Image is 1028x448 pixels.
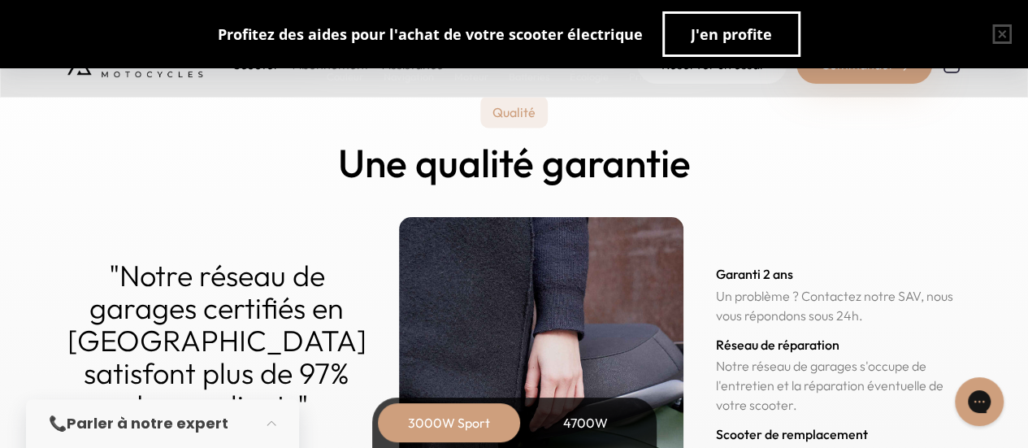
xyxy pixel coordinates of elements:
[521,403,651,442] div: 4700W
[716,424,961,444] h3: Scooter de remplacement
[67,259,367,422] p: "Notre réseau de garages certifiés en [GEOGRAPHIC_DATA] satisfont plus de 97% de nos clients"
[947,372,1012,432] iframe: Gorgias live chat messenger
[716,286,961,325] p: Un problème ? Contactez notre SAV, nous vous répondons sous 24h.
[480,96,548,128] p: Qualité
[716,356,961,415] p: Notre réseau de garages s'occupe de l'entretien et la réparation éventuelle de votre scooter.
[716,335,961,354] h3: Réseau de réparation
[716,264,961,284] h3: Garanti 2 ans
[384,403,514,442] div: 3000W Sport
[338,141,691,185] h2: Une qualité garantie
